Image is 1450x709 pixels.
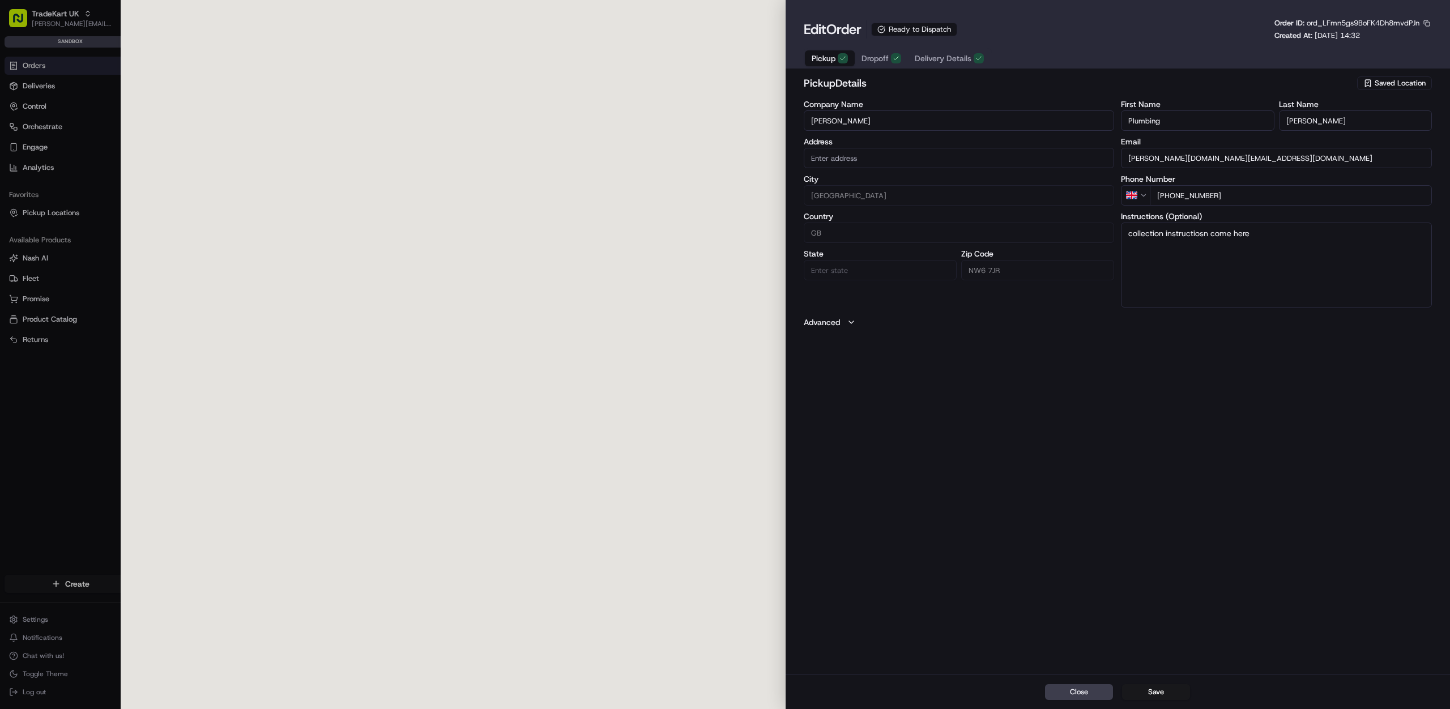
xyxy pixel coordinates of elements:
button: Advanced [804,317,1432,328]
input: Enter first name [1121,110,1274,131]
label: Advanced [804,317,840,328]
input: Enter city [804,185,1115,206]
label: Last Name [1279,100,1432,108]
textarea: collection instructiosn come here [1121,223,1432,307]
label: Phone Number [1121,175,1432,183]
img: Nash [11,11,34,34]
h2: pickup Details [804,75,1355,91]
label: First Name [1121,100,1274,108]
input: Enter country [804,223,1115,243]
span: Delivery Details [915,53,971,64]
label: State [804,250,957,258]
label: Company Name [804,100,1115,108]
button: Save [1122,684,1190,700]
span: Pickup [812,53,835,64]
div: Start new chat [39,108,186,119]
button: Start new chat [193,112,206,125]
a: 💻API Documentation [91,160,186,180]
a: Powered byPylon [80,191,137,200]
label: Email [1121,138,1432,146]
label: Instructions (Optional) [1121,212,1432,220]
span: Order [826,20,862,39]
label: Zip Code [961,250,1114,258]
span: Knowledge Base [23,164,87,176]
span: API Documentation [107,164,182,176]
span: Pylon [113,192,137,200]
input: Enter company name [804,110,1115,131]
div: 📗 [11,165,20,174]
div: We're available if you need us! [39,119,143,129]
input: Got a question? Start typing here... [29,73,204,85]
button: Close [1045,684,1113,700]
input: Enter phone number [1150,185,1432,206]
label: Country [804,212,1115,220]
label: Address [804,138,1115,146]
p: Order ID: [1274,18,1419,28]
h1: Edit [804,20,862,39]
span: [DATE] 14:32 [1315,31,1360,40]
img: 1736555255976-a54dd68f-1ca7-489b-9aae-adbdc363a1c4 [11,108,32,129]
input: 293/301 Kilburn High Road, Kilburn, London, London, NW6 7JR, GB [804,148,1115,168]
span: Saved Location [1375,78,1426,88]
p: Welcome 👋 [11,45,206,63]
input: Enter email [1121,148,1432,168]
button: Saved Location [1357,75,1432,91]
p: Created At: [1274,31,1360,41]
input: Enter last name [1279,110,1432,131]
input: Enter state [804,260,957,280]
a: 📗Knowledge Base [7,160,91,180]
div: Ready to Dispatch [871,23,957,36]
div: 💻 [96,165,105,174]
span: ord_LFmn5gs9BoFK4Dh8mvdPJn [1307,18,1419,28]
input: Enter zip code [961,260,1114,280]
span: Dropoff [862,53,889,64]
label: City [804,175,1115,183]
